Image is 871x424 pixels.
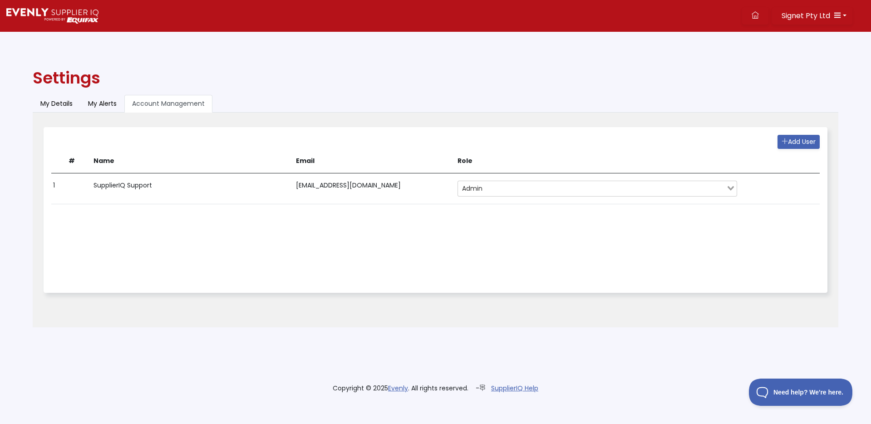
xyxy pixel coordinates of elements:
th: # [51,149,92,173]
th: Role [456,149,739,173]
div: Copyright © 2025 . All rights reserved. - [286,384,586,393]
span: Settings [33,66,100,89]
img: Supply Predict [6,8,98,24]
span: Signet Pty Ltd [782,10,830,21]
button: Signet Pty Ltd [772,7,852,25]
th: Email [294,149,456,173]
button: My Alerts [80,95,124,113]
div: Search for option [458,181,737,196]
input: Search for option [485,183,725,194]
td: [EMAIL_ADDRESS][DOMAIN_NAME] [294,173,456,204]
span: Admin [460,183,484,194]
button: Account Management [124,95,212,113]
button: My Details [33,95,80,113]
td: 1 [51,173,92,204]
td: SupplierIQ Support [92,173,294,204]
a: SupplierIQ Help [491,384,538,393]
th: Name [92,149,294,173]
a: Evenly [388,384,408,393]
iframe: Toggle Customer Support [749,379,853,406]
button: Add User [778,135,820,149]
